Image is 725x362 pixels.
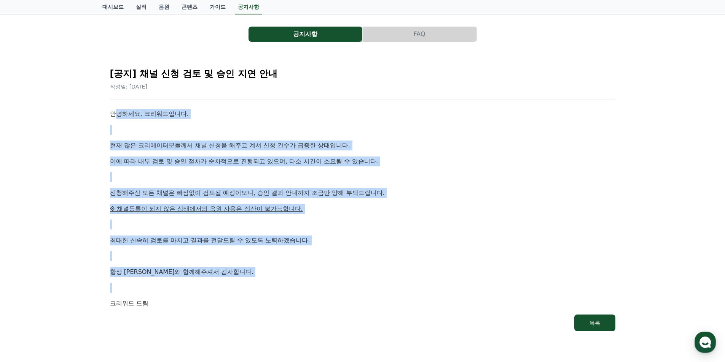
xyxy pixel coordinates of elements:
span: 작성일: [DATE] [110,84,148,90]
p: 크리워드 드림 [110,299,615,308]
span: 홈 [24,252,29,258]
button: 목록 [574,315,615,331]
p: 최대한 신속히 검토를 마치고 결과를 전달드릴 수 있도록 노력하겠습니다. [110,236,615,245]
a: 홈 [2,241,50,260]
button: 공지사항 [249,27,362,42]
span: 설정 [118,252,127,258]
p: 안녕하세요, 크리워드입니다. [110,109,615,119]
h2: [공지] 채널 신청 검토 및 승인 지연 안내 [110,68,615,80]
a: 목록 [110,315,615,331]
a: 설정 [98,241,146,260]
p: 항상 [PERSON_NAME]와 함께해주셔서 감사합니다. [110,267,615,277]
button: FAQ [363,27,476,42]
a: FAQ [363,27,477,42]
p: 이에 따라 내부 검토 및 승인 절차가 순차적으로 진행되고 있으며, 다소 시간이 소요될 수 있습니다. [110,156,615,166]
u: ※ 채널등록이 되지 않은 상태에서의 음원 사용은 정산이 불가능합니다. [110,205,303,212]
p: 현재 많은 크리에이터분들께서 채널 신청을 해주고 계셔 신청 건수가 급증한 상태입니다. [110,141,615,150]
div: 목록 [590,319,600,327]
a: 대화 [50,241,98,260]
p: 신청해주신 모든 채널은 빠짐없이 검토될 예정이오니, 승인 결과 안내까지 조금만 양해 부탁드립니다. [110,188,615,198]
span: 대화 [70,253,79,259]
